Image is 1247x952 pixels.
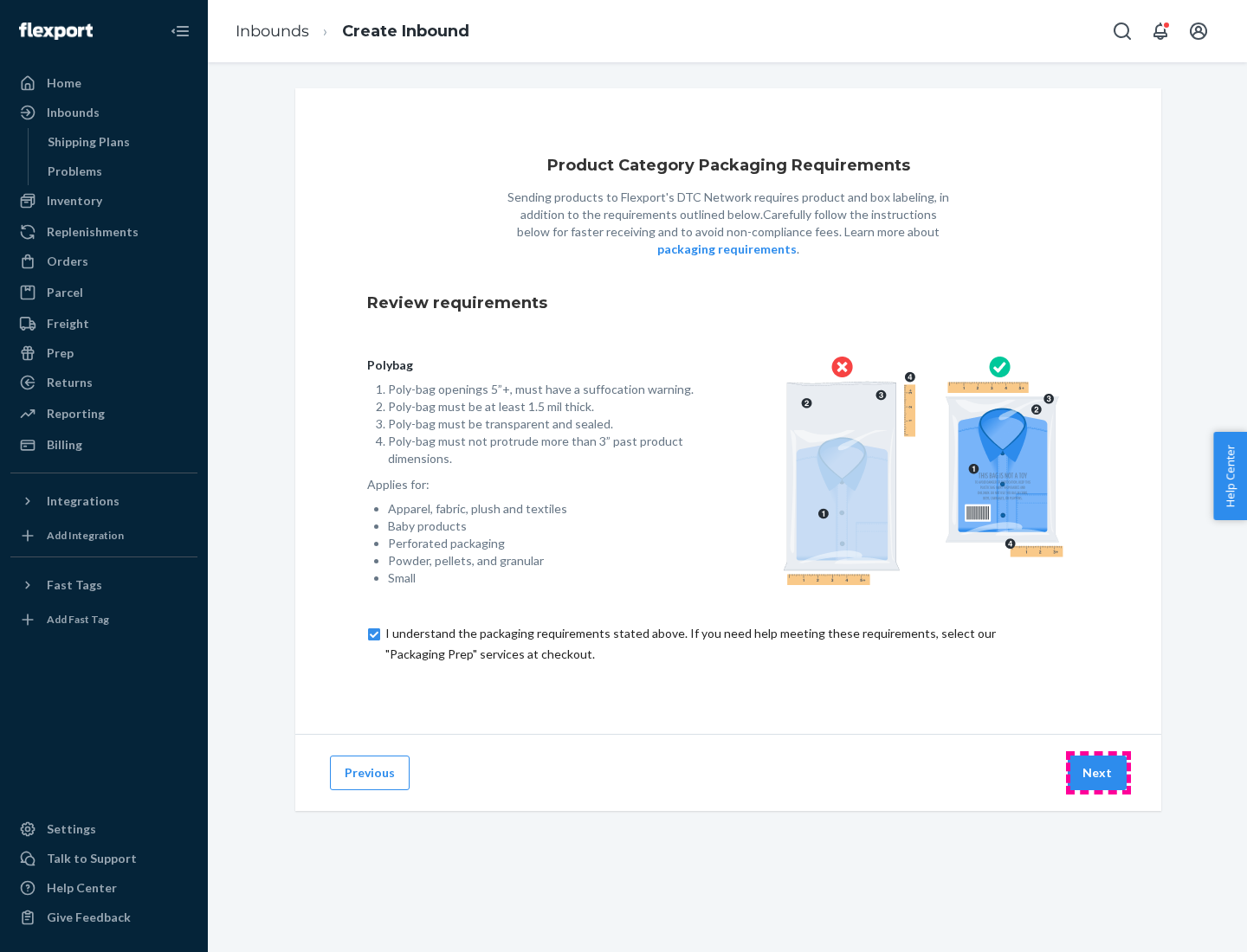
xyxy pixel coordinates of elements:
div: Shipping Plans [48,133,130,151]
div: Inventory [47,192,102,209]
a: Settings [10,815,197,843]
a: Create Inbound [342,22,469,41]
div: Freight [47,315,89,332]
div: Fast Tags [47,576,102,594]
a: Add Fast Tag [10,606,197,634]
button: Open Search Box [1105,14,1140,48]
div: Help Center [47,879,117,897]
button: packaging requirements [657,241,797,258]
a: Inbounds [10,99,197,126]
div: Parcel [47,284,83,301]
li: Poly-bag must be transparent and sealed. [388,415,701,433]
div: Prep [47,344,74,362]
div: Returns [47,374,93,391]
a: Reporting [10,400,197,428]
div: Add Integration [47,528,124,543]
a: Help Center [10,874,197,902]
div: Integrations [47,492,120,510]
a: Returns [10,369,197,396]
div: Give Feedback [47,909,131,926]
li: Apparel, fabric, plush and textiles [388,500,701,518]
li: Poly-bag must be at least 1.5 mil thick. [388,398,701,415]
button: Previous [330,756,410,790]
div: Review requirements [367,279,1089,329]
div: Inbounds [47,104,100,121]
h1: Product Category Packaging Requirements [547,158,910,175]
ol: breadcrumbs [222,6,483,57]
a: Add Integration [10,522,197,550]
button: Close Navigation [163,14,197,48]
div: Reporting [47,405,105,422]
div: Orders [47,253,88,270]
a: Inventory [10,187,197,215]
div: Settings [47,820,96,838]
button: Fast Tags [10,571,197,599]
div: Talk to Support [47,850,137,867]
a: Prep [10,339,197,367]
a: Talk to Support [10,845,197,872]
a: Inbounds [236,22,309,41]
li: Small [388,569,701,587]
p: Sending products to Flexport's DTC Network requires product and box labeling, in addition to the ... [503,189,953,258]
a: Home [10,69,197,97]
li: Poly-bag openings 5”+, must have a suffocation warning. [388,381,701,398]
p: Polybag [367,357,701,374]
a: Parcel [10,279,197,306]
img: polybag.ac92ac876edd07edd96c1eaacd328395.png [783,357,1063,585]
a: Freight [10,310,197,338]
div: Add Fast Tag [47,612,109,627]
button: Open notifications [1143,14,1178,48]
img: Flexport logo [19,23,93,40]
li: Baby products [388,518,701,535]
button: Integrations [10,487,197,515]
a: Shipping Plans [39,128,198,156]
p: Applies for: [367,476,701,493]
div: Billing [47,436,82,453]
a: Replenishments [10,218,197,246]
li: Poly-bag must not protrude more than 3” past product dimensions. [388,433,701,467]
div: Home [47,74,81,92]
div: Replenishments [47,223,139,241]
button: Help Center [1213,432,1247,520]
li: Perforated packaging [388,535,701,552]
button: Open account menu [1181,14,1216,48]
a: Problems [39,158,198,185]
li: Powder, pellets, and granular [388,552,701,569]
div: Problems [48,163,102,180]
button: Give Feedback [10,904,197,931]
a: Billing [10,431,197,459]
a: Orders [10,248,197,275]
button: Next [1068,756,1127,790]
